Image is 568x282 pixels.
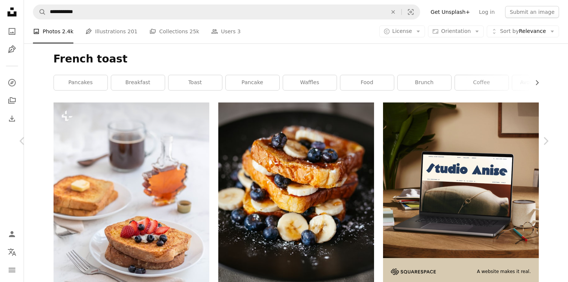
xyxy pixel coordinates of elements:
img: file-1705123271268-c3eaf6a79b21image [383,102,539,258]
a: toast bread with blueberry on black plate [218,199,374,206]
button: Orientation [428,25,484,37]
span: License [392,28,412,34]
a: Collections [4,93,19,108]
a: Collections 25k [149,19,199,43]
a: Explore [4,75,19,90]
a: Get Unsplash+ [426,6,474,18]
a: food [340,75,394,90]
button: Sort byRelevance [487,25,559,37]
img: file-1705255347840-230a6ab5bca9image [391,269,436,275]
a: Users 3 [211,19,241,43]
a: waffles [283,75,337,90]
span: Relevance [500,28,546,35]
button: Menu [4,263,19,278]
a: pancake [226,75,279,90]
span: 25k [189,27,199,36]
a: toast [168,75,222,90]
a: Illustrations 201 [85,19,137,43]
span: 201 [128,27,138,36]
button: scroll list to the right [530,75,539,90]
a: brunch [398,75,451,90]
a: Log in [474,6,499,18]
a: breakfast [111,75,165,90]
a: two plates with french toast and berries on them [54,215,209,222]
span: A website makes it real. [477,269,531,275]
button: Clear [385,5,401,19]
a: pancakes [54,75,107,90]
span: Sort by [500,28,519,34]
a: Log in / Sign up [4,227,19,242]
a: Photos [4,24,19,39]
a: avocado toast [512,75,566,90]
a: coffee [455,75,508,90]
button: Visual search [402,5,420,19]
a: Next [523,105,568,177]
button: Search Unsplash [33,5,46,19]
h1: French toast [54,52,539,66]
a: Illustrations [4,42,19,57]
span: Orientation [441,28,471,34]
button: License [379,25,425,37]
button: Language [4,245,19,260]
button: Submit an image [505,6,559,18]
form: Find visuals sitewide [33,4,420,19]
span: 3 [237,27,241,36]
